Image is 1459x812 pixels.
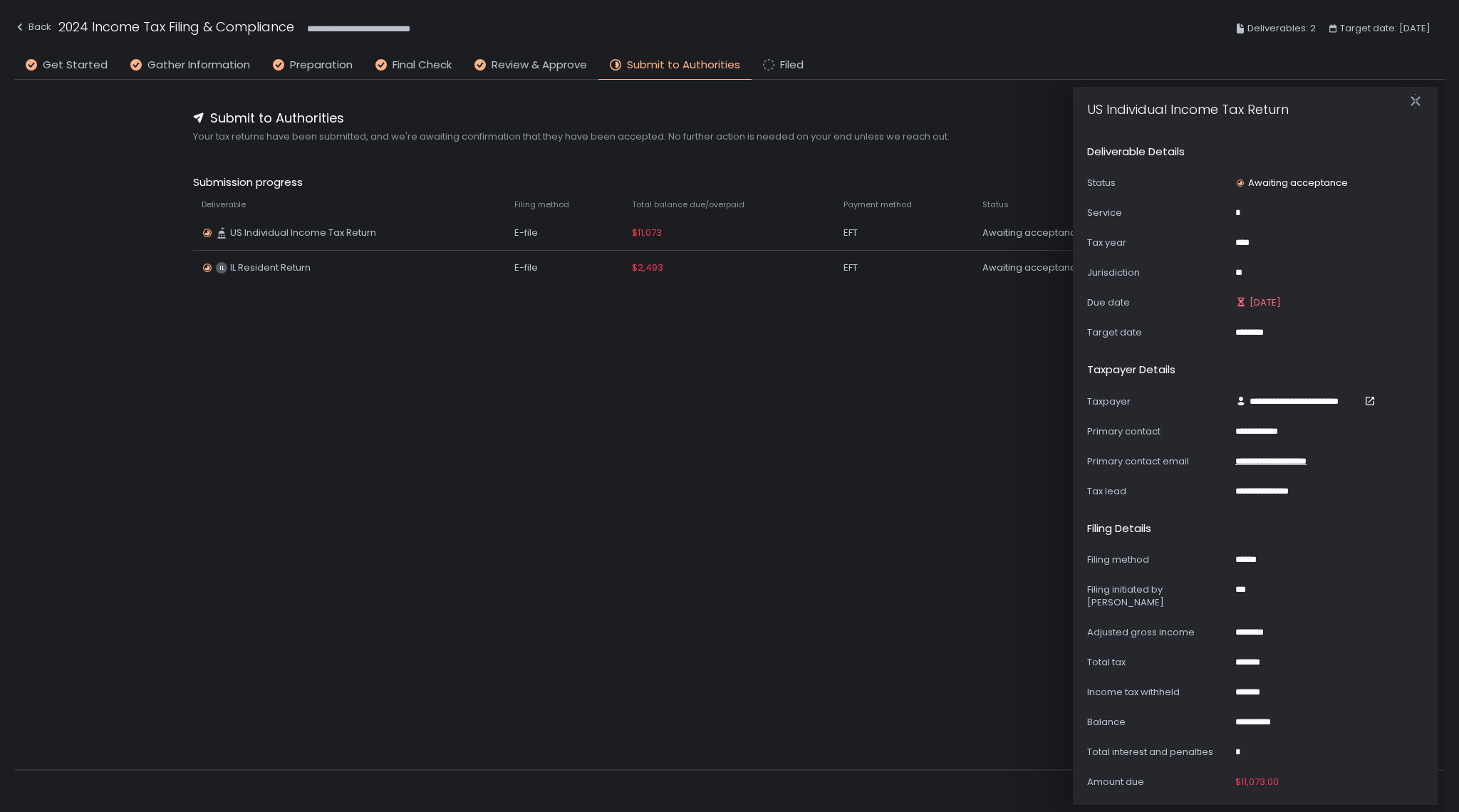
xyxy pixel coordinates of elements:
div: Primary contact email [1087,455,1230,468]
div: Service [1087,207,1230,219]
text: IL [219,264,225,272]
span: EFT [843,227,858,239]
span: Final Check [393,57,452,73]
span: Target date: [DATE] [1340,20,1431,37]
span: Your tax returns have been submitted, and we're awaiting confirmation that they have been accepte... [193,130,1266,143]
div: Due date [1087,296,1230,309]
span: Filing method [514,199,569,210]
div: E-file [514,227,615,239]
h2: Filing details [1087,521,1151,537]
div: Total tax [1087,656,1230,669]
div: Awaiting acceptance [982,227,1156,239]
span: Total balance due/overpaid [632,199,744,210]
div: Primary contact [1087,425,1230,438]
span: Status [982,199,1009,210]
span: Deliverables: 2 [1247,20,1316,37]
span: Submit to Authorities [627,57,740,73]
span: Gather Information [147,57,250,73]
span: [DATE] [1250,296,1281,309]
h2: Deliverable details [1087,144,1185,160]
div: Jurisdiction [1087,266,1230,279]
span: IL Resident Return [230,261,311,274]
h1: US Individual Income Tax Return [1087,83,1289,119]
button: Back [14,17,51,41]
span: $11,073 [632,227,662,239]
div: Taxpayer [1087,395,1230,408]
span: $2,493 [632,261,663,274]
span: Deliverable [202,199,246,210]
div: Income tax withheld [1087,686,1230,699]
span: $11,073.00 [1235,776,1279,788]
h2: Taxpayer details [1087,362,1175,378]
div: Status [1087,177,1230,189]
div: Awaiting acceptance [982,261,1156,274]
div: Filing initiated by [PERSON_NAME] [1087,583,1230,609]
span: Preparation [290,57,353,73]
div: Target date [1087,326,1230,339]
div: Tax lead [1087,485,1230,498]
span: Filed [780,57,804,73]
div: Adjusted gross income [1087,626,1230,639]
span: Payment method [843,199,912,210]
div: Total interest and penalties [1087,746,1230,759]
span: Submit to Authorities [210,108,344,127]
span: Review & Approve [492,57,587,73]
h1: 2024 Income Tax Filing & Compliance [58,17,294,36]
div: Balance [1087,716,1230,729]
div: E-file [514,261,615,274]
span: Submission progress [193,175,1266,191]
div: Amount due [1087,776,1230,788]
div: Awaiting acceptance [1235,177,1348,189]
span: US Individual Income Tax Return [230,227,376,239]
span: EFT [843,261,858,274]
div: Tax year [1087,236,1230,249]
div: Back [14,19,51,36]
div: Filing method [1087,553,1230,566]
span: Get Started [43,57,108,73]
